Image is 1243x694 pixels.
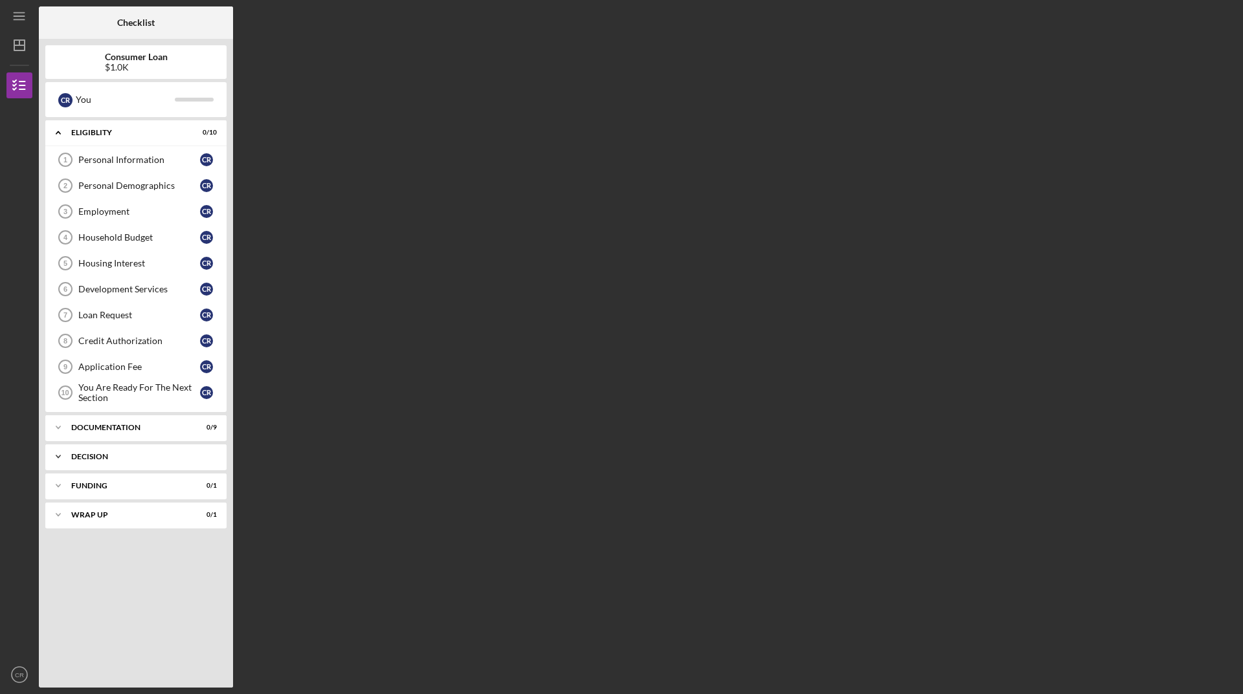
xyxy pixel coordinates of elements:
div: C R [200,179,213,192]
tspan: 7 [63,311,67,319]
a: 7Loan RequestCR [52,302,220,328]
div: C R [200,360,213,373]
div: C R [58,93,73,107]
div: C R [200,205,213,218]
button: CR [6,662,32,688]
a: 4Household BudgetCR [52,224,220,250]
tspan: 9 [63,363,67,371]
tspan: 5 [63,259,67,267]
a: 2Personal DemographicsCR [52,173,220,199]
div: Household Budget [78,232,200,243]
div: Funding [71,482,185,490]
div: Decision [71,453,210,461]
div: Personal Demographics [78,180,200,191]
a: 6Development ServicesCR [52,276,220,302]
tspan: 1 [63,156,67,164]
div: 0 / 9 [194,424,217,431]
a: 1Personal InformationCR [52,147,220,173]
tspan: 2 [63,182,67,190]
a: 10You Are Ready For The Next SectionCR [52,380,220,406]
div: $1.0K [105,62,168,72]
div: Documentation [71,424,185,431]
div: Application Fee [78,362,200,372]
div: C R [200,386,213,399]
a: 5Housing InterestCR [52,250,220,276]
tspan: 6 [63,285,67,293]
div: C R [200,334,213,347]
div: You [76,89,175,111]
div: You Are Ready For The Next Section [78,382,200,403]
a: 9Application FeeCR [52,354,220,380]
div: Personal Information [78,155,200,165]
tspan: 10 [61,389,69,396]
tspan: 4 [63,233,68,241]
div: 0 / 1 [194,511,217,519]
div: Development Services [78,284,200,294]
div: C R [200,231,213,244]
a: 3EmploymentCR [52,199,220,224]
tspan: 8 [63,337,67,345]
div: 0 / 1 [194,482,217,490]
div: Housing Interest [78,258,200,268]
b: Consumer Loan [105,52,168,62]
div: Credit Authorization [78,336,200,346]
div: Eligiblity [71,129,185,136]
div: C R [200,309,213,321]
div: Wrap up [71,511,185,519]
b: Checklist [117,17,155,28]
div: C R [200,283,213,296]
div: 0 / 10 [194,129,217,136]
div: Employment [78,206,200,217]
tspan: 3 [63,208,67,215]
div: C R [200,153,213,166]
a: 8Credit AuthorizationCR [52,328,220,354]
text: CR [15,671,24,678]
div: Loan Request [78,310,200,320]
div: C R [200,257,213,270]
